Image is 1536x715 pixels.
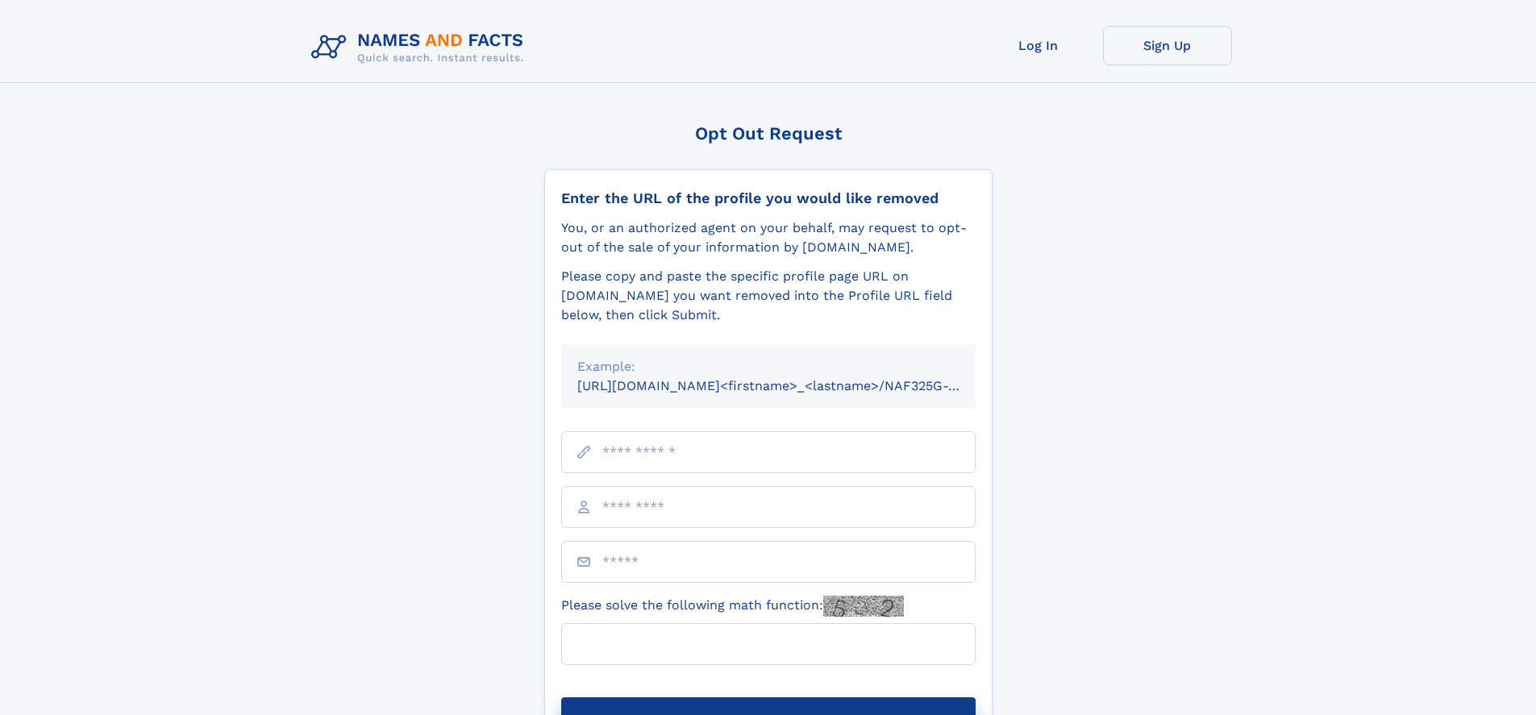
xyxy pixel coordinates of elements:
[577,357,959,376] div: Example:
[305,26,537,69] img: Logo Names and Facts
[561,218,976,257] div: You, or an authorized agent on your behalf, may request to opt-out of the sale of your informatio...
[561,267,976,325] div: Please copy and paste the specific profile page URL on [DOMAIN_NAME] you want removed into the Pr...
[561,189,976,207] div: Enter the URL of the profile you would like removed
[974,26,1103,65] a: Log In
[577,378,1006,393] small: [URL][DOMAIN_NAME]<firstname>_<lastname>/NAF325G-xxxxxxxx
[544,123,993,143] div: Opt Out Request
[561,596,904,617] label: Please solve the following math function:
[1103,26,1232,65] a: Sign Up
